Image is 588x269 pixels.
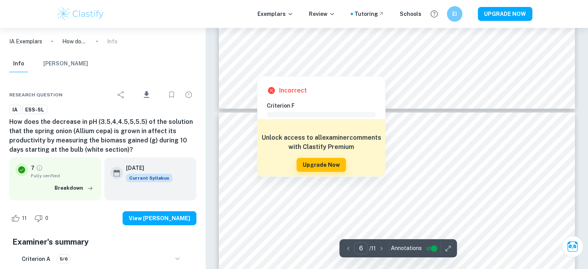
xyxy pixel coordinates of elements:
[57,255,70,262] span: 5/6
[22,105,47,115] a: ESS-SL
[12,236,193,248] h5: Examiner's summary
[36,164,43,171] a: Grade fully verified
[126,174,172,182] span: Current Syllabus
[31,164,34,172] p: 7
[18,214,31,222] span: 11
[450,10,459,18] h6: EI
[391,244,422,252] span: Annotations
[56,6,105,22] img: Clastify logo
[309,10,335,18] p: Review
[126,174,172,182] div: This exemplar is based on the current syllabus. Feel free to refer to it for inspiration/ideas wh...
[107,37,118,46] p: Info
[126,164,166,172] h6: [DATE]
[478,7,532,21] button: UPGRADE NOW
[261,133,381,152] h6: Unlock access to all examiner comments with Clastify Premium
[355,10,384,18] a: Tutoring
[130,85,162,105] div: Download
[447,6,462,22] button: EI
[181,87,196,103] div: Report issue
[32,212,53,224] div: Dislike
[10,106,20,114] span: IA
[53,182,95,194] button: Breakdown
[41,214,53,222] span: 0
[297,158,346,172] button: Upgrade Now
[123,211,196,225] button: View [PERSON_NAME]
[31,172,95,179] span: Fully verified
[400,10,421,18] a: Schools
[9,117,196,154] h6: How does the decrease in pH (3.5,4,4.5,5,5.5) of the solution that the spring onion (Allium cepa)...
[257,10,293,18] p: Exemplars
[62,37,87,46] p: How does the decrease in pH (3.5,4,4.5,5,5.5) of the solution that the spring onion (Allium cepa)...
[9,212,31,224] div: Like
[9,55,28,72] button: Info
[22,255,50,263] h6: Criterion A
[9,37,42,46] a: IA Exemplars
[267,101,382,110] h6: Criterion F
[22,106,47,114] span: ESS-SL
[9,105,20,115] a: IA
[369,244,376,253] p: / 11
[9,91,63,98] span: Research question
[164,87,179,103] div: Bookmark
[428,7,441,21] button: Help and Feedback
[279,86,307,95] h6: Incorrect
[562,236,583,257] button: Ask Clai
[113,87,129,103] div: Share
[43,55,88,72] button: [PERSON_NAME]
